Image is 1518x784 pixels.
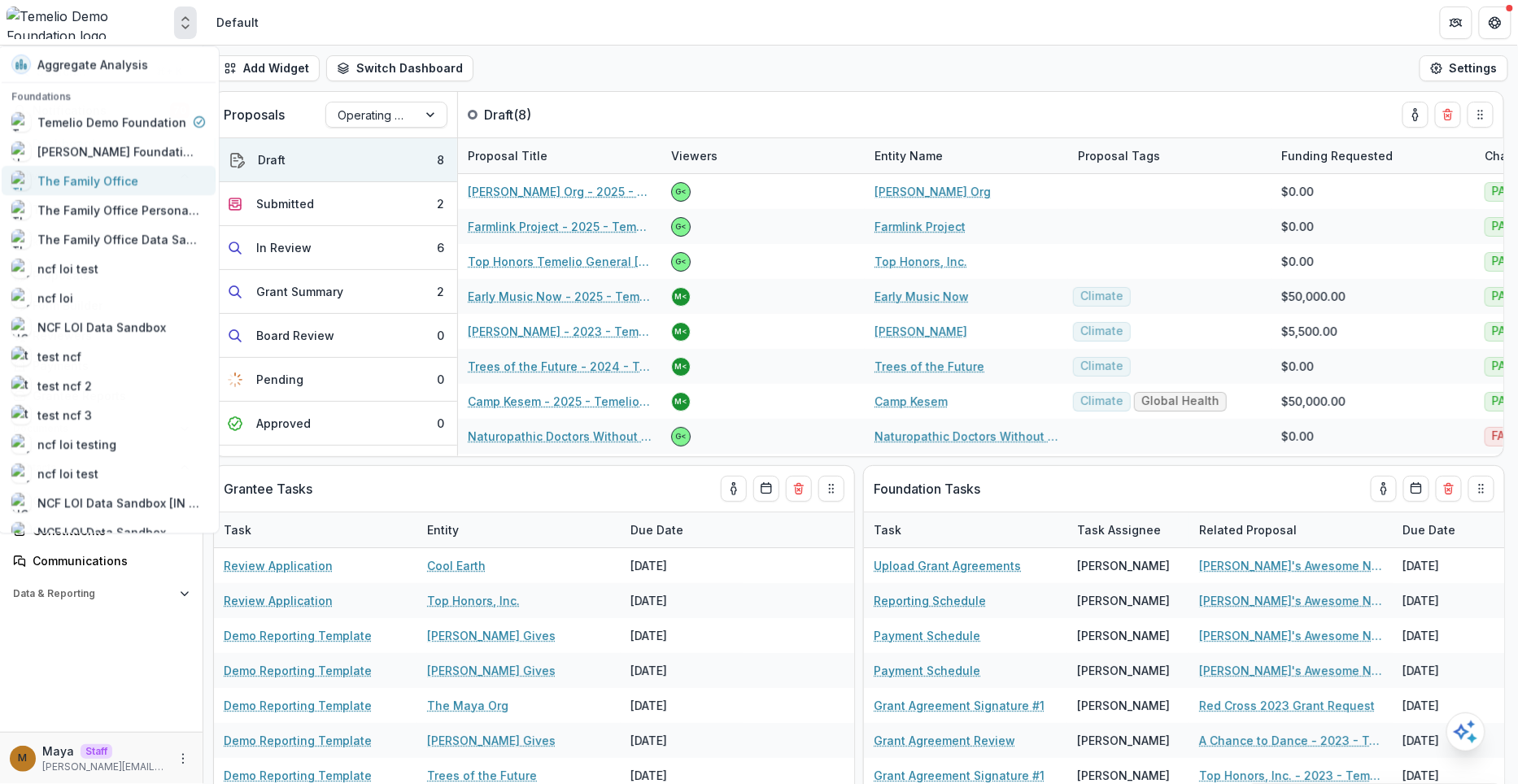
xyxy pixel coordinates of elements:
div: [DATE] [621,548,743,583]
a: Early Music Now - 2025 - Temelio General [PERSON_NAME] [468,288,652,305]
div: Related Proposal [1189,512,1393,547]
a: Review Application [224,557,333,574]
a: [PERSON_NAME]'s Awesome Nonprofit - 2023 - Temelio General Operating Grant Proposal [1199,662,1383,679]
a: Demo Reporting Template [224,697,372,714]
span: $5,500.00 [1281,323,1337,340]
button: More [173,749,193,769]
div: Proposal Title [458,147,557,164]
div: Proposal Title [458,138,661,173]
div: 2 [437,195,444,212]
div: [DATE] [621,653,743,688]
div: Grace Willig <grace@trytemelio.com> [675,258,687,266]
span: $0.00 [1281,428,1314,445]
div: [DATE] [1393,583,1515,618]
a: [PERSON_NAME] [875,323,967,340]
button: Submitted2 [214,182,457,226]
div: [PERSON_NAME] [1077,697,1170,714]
div: Maya [19,753,28,764]
div: Default [216,14,259,31]
div: Funding Requested [1272,138,1475,173]
div: [PERSON_NAME] [1077,592,1170,609]
button: Drag [818,476,844,502]
div: Grace Willig <grace@trytemelio.com> [675,188,687,196]
div: [DATE] [621,583,743,618]
div: [DATE] [1393,618,1515,653]
a: Grant Agreement Signature #1 [874,697,1045,714]
nav: breadcrumb [210,11,265,34]
a: Demo Reporting Template [224,732,372,749]
div: Due Date [1393,521,1465,538]
div: Proposal Tags [1068,138,1272,173]
img: Temelio Demo Foundation logo [7,7,168,39]
div: In Review [256,239,312,256]
div: Task [214,512,417,547]
div: Due Date [1393,512,1515,547]
a: Review Application [224,592,333,609]
button: Calendar [753,476,779,502]
span: Data & Reporting [13,588,173,599]
button: Delete card [1435,102,1461,128]
div: Board Review [256,327,334,344]
div: [PERSON_NAME] [1077,767,1170,784]
a: Reporting Schedule [874,592,986,609]
div: Maddie <maddie@trytemelio.com> [674,398,687,406]
button: Get Help [1479,7,1511,39]
p: Staff [81,744,112,759]
button: Add Widget [213,55,320,81]
a: Communications [7,547,196,574]
div: Task [214,521,261,538]
span: $0.00 [1281,183,1314,200]
div: [DATE] [621,688,743,723]
div: Entity Name [865,138,1068,173]
button: Drag [1468,102,1494,128]
button: Open Data & Reporting [7,581,196,607]
a: [PERSON_NAME] - 2023 - Temelio General Operating Grant Proposal [468,323,652,340]
div: 6 [437,239,444,256]
a: Trees of the Future - 2024 - Temelio General [PERSON_NAME] [468,358,652,375]
div: [DATE] [1393,653,1515,688]
button: Calendar [1403,476,1429,502]
div: Task [864,512,1067,547]
a: Early Music Now [875,288,969,305]
button: In Review6 [214,226,457,270]
span: $0.00 [1281,253,1314,270]
div: Due Date [621,512,743,547]
div: [DATE] [1393,688,1515,723]
p: [PERSON_NAME][EMAIL_ADDRESS][DOMAIN_NAME] [42,760,167,774]
button: Switch Dashboard [326,55,473,81]
a: [PERSON_NAME] Gives [427,627,556,644]
button: Open entity switcher [174,7,197,39]
p: Draft ( 8 ) [484,105,606,124]
a: [PERSON_NAME]'s Awesome Nonprofit - 2023 - Temelio General [PERSON_NAME] Proposal [1199,627,1383,644]
div: [DATE] [1393,548,1515,583]
a: [PERSON_NAME]'s Awesome Nonprofit - 2023 - Temelio General [PERSON_NAME] Proposal [1199,592,1383,609]
a: Top Honors, Inc. [427,592,520,609]
button: Approved0 [214,402,457,446]
a: Farmlink Project [875,218,966,235]
div: Submitted [256,195,314,212]
div: Grace Willig <grace@trytemelio.com> [675,433,687,441]
button: Open AI Assistant [1446,712,1485,751]
a: [PERSON_NAME]'s Awesome Nonprofit - 2023 - Temelio General Operating Grant Proposal [1199,557,1383,574]
a: Upload Grant Agreements [874,557,1021,574]
div: Task Assignee [1067,521,1171,538]
div: Grant Summary [256,283,343,300]
a: [PERSON_NAME] Org - 2025 - Temelio General [PERSON_NAME] [468,183,652,200]
div: Maddie <maddie@trytemelio.com> [674,363,687,371]
div: Maddie <maddie@trytemelio.com> [674,328,687,336]
a: Payment Schedule [874,627,980,644]
div: 0 [437,327,444,344]
a: Farmlink Project - 2025 - Temelio General Grant Proposal [468,218,652,235]
div: Funding Requested [1272,147,1402,164]
button: Delete card [786,476,812,502]
div: [PERSON_NAME] [1077,732,1170,749]
a: Naturopathic Doctors Without Borders Inc - 2025 - Temelio General Grant Proposal [468,428,652,445]
p: Proposals [224,105,285,124]
div: Entity Name [865,147,953,164]
a: Naturopathic Doctors Without Borders Inc [875,428,1058,445]
a: Demo Reporting Template [224,767,372,784]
